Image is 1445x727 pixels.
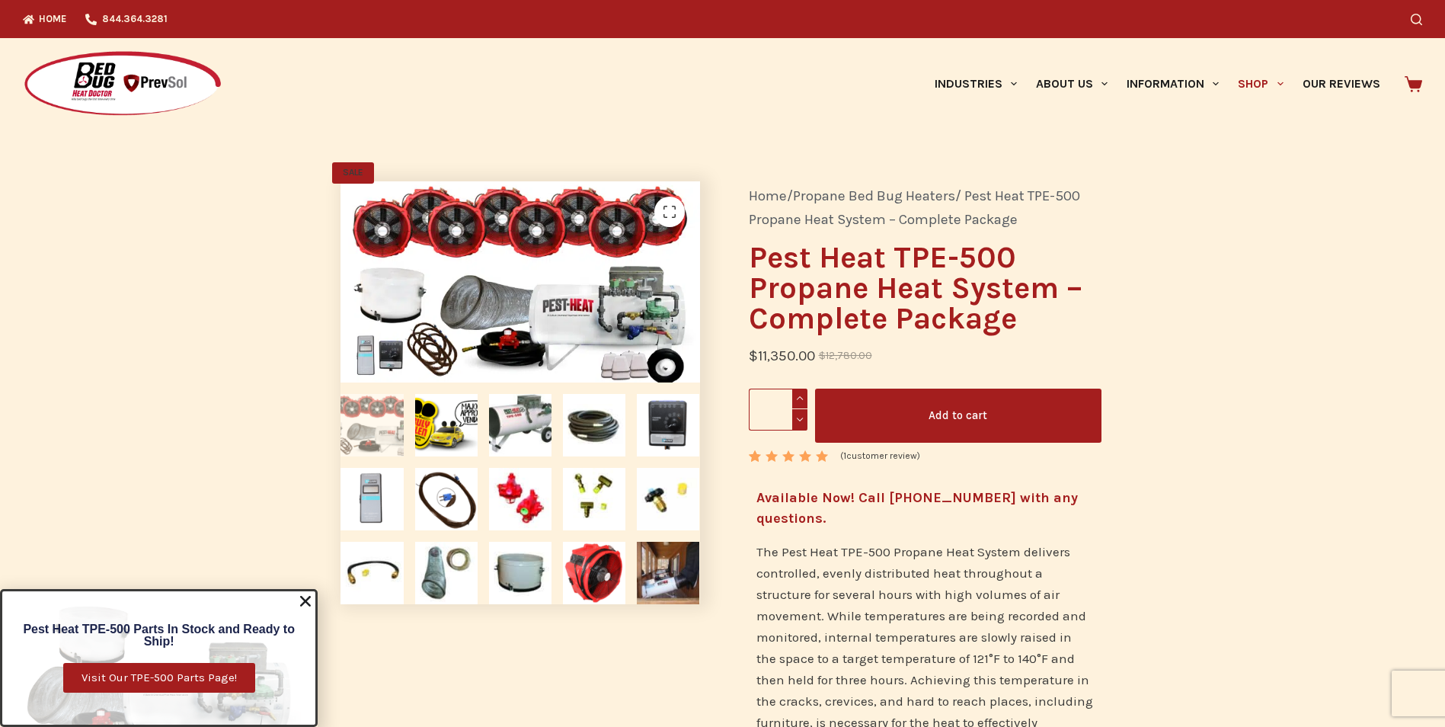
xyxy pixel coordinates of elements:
img: Pest Heat TPE-500 Propane Heater to treat bed bugs, termites, and stored pests such as Grain Beatles [489,394,551,456]
a: Our Reviews [1293,38,1389,130]
nav: Breadcrumb [749,184,1101,232]
bdi: 11,350.00 [749,347,815,364]
span: $ [749,347,758,364]
a: Shop [1229,38,1293,130]
span: 1 [843,450,846,461]
button: Search [1411,14,1422,25]
img: 24” Pigtail for Pest Heat TPE-500 [340,542,403,604]
a: Home [749,187,787,204]
span: 1 [749,450,759,474]
div: Rated 5.00 out of 5 [749,450,830,462]
img: 50 foot temperature probe [415,468,478,530]
a: Information [1117,38,1229,130]
img: Red 10-PSI Regulator for Pest Heat TPE-500 [489,468,551,530]
img: 18” by 25’ mylar duct for Pest Heat TPE-500 [415,542,478,604]
img: AM3700 Axial Air Mover [563,542,625,604]
a: Pest Heat TPE-500 Propane Heat System complete package, compare to Titan 450 Propane Bed Bug Heater [340,273,699,288]
a: View full-screen image gallery [654,197,685,227]
span: ° [1037,651,1041,666]
span: SALE [332,162,374,184]
span: $ [819,350,826,361]
h1: Pest Heat TPE-500 Propane Heat System – Complete Package [749,242,1101,334]
img: 50-foot propane hose for Pest Heat TPE-500 [563,394,625,456]
a: Industries [925,38,1026,130]
a: About Us [1026,38,1117,130]
img: TEGAM Handheld Thermometer [340,468,403,530]
span: The Pest Heat TPE-500 Propane Heat System delivers controlled, evenly distributed heat throughout... [756,544,1086,666]
span: ° [989,651,993,666]
img: Majorly Approved Vendor by Truly Nolen [415,394,478,456]
img: Prevsol/Bed Bug Heat Doctor [23,50,222,118]
a: (1customer review) [840,449,920,464]
h4: Available Now! Call [PHONE_NUMBER] with any questions. [756,488,1094,529]
button: Add to cart [815,389,1101,443]
img: Pest Heat TPE-500 Propane Heater Treating Bed Bugs in a Camp [637,542,699,604]
input: Product quantity [749,389,807,431]
bdi: 12,780.00 [819,350,872,361]
img: TEGAM 6-way Switch [637,394,699,456]
span: F to 140 [993,651,1037,666]
img: T-Block Fitting for Pest Heat TPE-500 [563,468,625,530]
img: Pest Heat TPE-500 Propane Heat System complete package, compare to Titan 450 Propane Bed Bug Heater [340,394,403,456]
span: Rated out of 5 based on customer rating [749,450,830,532]
img: POL Fitting for Pest Heat TPE-500 [637,468,699,530]
a: Propane Bed Bug Heaters [793,187,955,204]
img: Metal 18” duct adapter for Pest Heat TPE-500 [489,542,551,604]
img: Pest Heat TPE-500 Propane Heat System complete package, compare to Titan 450 Propane Bed Bug Heater [340,181,699,383]
span: Visit Our TPE-500 Parts Page! [82,672,237,684]
h6: Pest Heat TPE-500 Parts In Stock and Ready to Ship! [10,623,308,648]
a: Visit Our TPE-500 Parts Page! [63,663,255,693]
nav: Primary [925,38,1389,130]
a: Close [298,594,313,609]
